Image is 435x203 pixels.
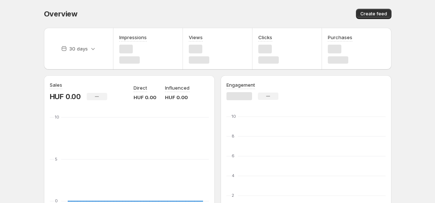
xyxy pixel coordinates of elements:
text: 2 [232,193,234,198]
p: Influenced [165,84,190,91]
h3: Sales [50,81,62,89]
text: 10 [55,114,59,120]
h3: Engagement [226,81,255,89]
span: Create feed [360,11,387,17]
text: 4 [232,173,235,178]
text: 8 [232,134,235,139]
h3: Views [189,34,203,41]
p: HUF 0.00 [165,94,190,101]
text: 10 [232,114,236,119]
h3: Impressions [119,34,147,41]
h3: Clicks [258,34,272,41]
p: 30 days [69,45,88,52]
span: Overview [44,10,78,18]
text: 5 [55,157,57,162]
h3: Purchases [328,34,352,41]
p: HUF 0.00 [50,92,81,101]
p: Direct [134,84,147,91]
text: 6 [232,153,235,158]
p: HUF 0.00 [134,94,156,101]
button: Create feed [356,9,391,19]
